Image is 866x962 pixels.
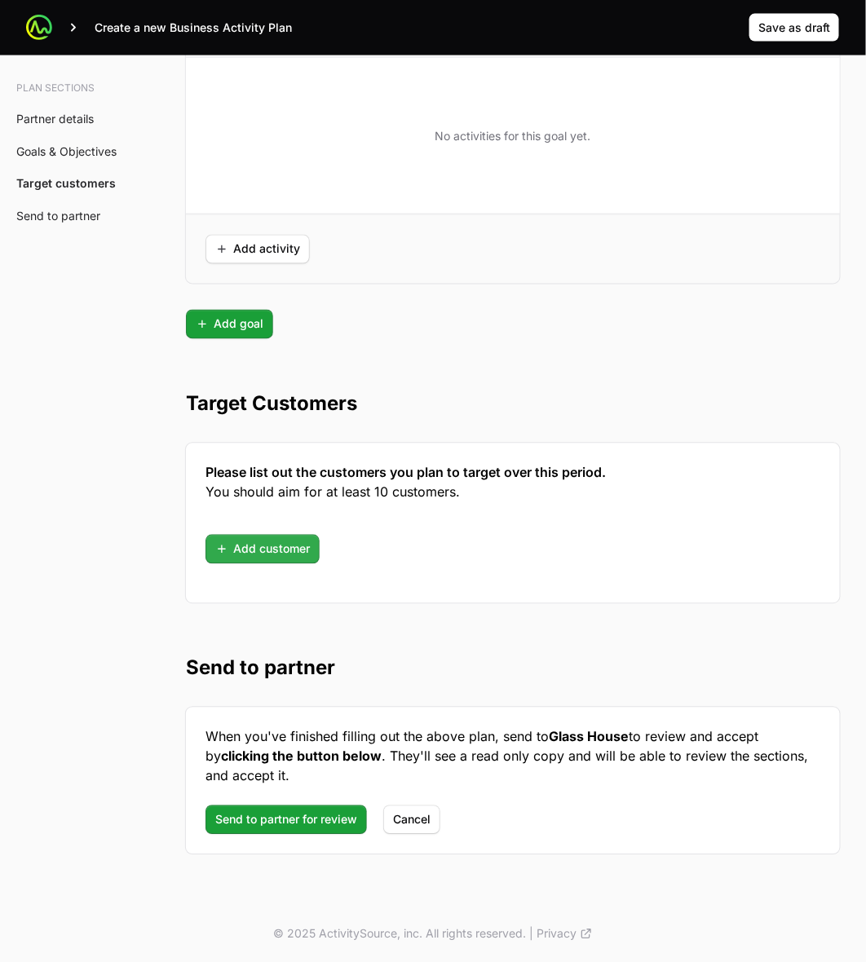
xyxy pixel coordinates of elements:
button: Add activity [205,235,310,264]
p: Create a new Business Activity Plan [95,20,292,36]
h2: Send to partner [186,655,840,682]
button: Cancel [383,805,440,835]
span: | [529,926,533,942]
span: Send to partner for review [215,810,357,830]
button: Send to partner for review [205,805,367,835]
span: Save as draft [758,18,830,38]
p: © 2025 ActivitySource, inc. All rights reserved. [273,926,526,942]
h3: Plan sections [16,82,127,95]
span: Add customer [215,540,310,559]
p: When you've finished filling out the above plan, send to to review and accept by . They'll see a ... [205,727,820,786]
h3: Please list out the customers you plan to target over this period. [205,463,820,502]
button: Save as draft [749,13,840,42]
b: clicking the button below [221,748,382,765]
img: ActivitySource [26,15,52,41]
a: Send to partner [16,210,100,223]
p: No activities for this goal yet. [435,128,591,144]
button: Add goal [186,310,273,339]
a: Goals & Objectives [16,144,117,158]
b: Glass House [549,729,629,745]
a: Partner details [16,112,94,126]
span: Add activity [215,240,300,259]
h2: Target Customers [186,391,840,417]
a: Target customers [16,177,116,191]
button: Add customer [205,535,320,564]
span: Add goal [196,315,263,334]
span: Cancel [393,810,431,830]
span: You should aim for at least 10 customers. [205,483,820,502]
a: Privacy [537,926,593,942]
